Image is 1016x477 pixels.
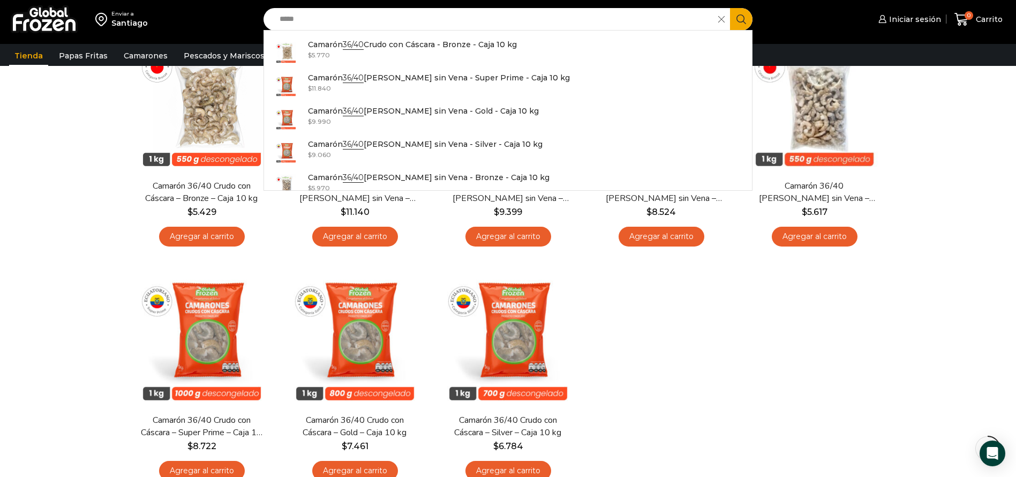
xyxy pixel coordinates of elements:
a: Agregar al carrito: “Camarón 36/40 Crudo Pelado sin Vena - Super Prime - Caja 10 kg” [312,227,398,247]
bdi: 5.617 [802,207,827,217]
span: $ [308,151,312,159]
a: Camarón36/40[PERSON_NAME] sin Vena - Gold - Caja 10 kg $9.990 [264,102,752,136]
span: Carrito [973,14,1003,25]
p: Camarón [PERSON_NAME] sin Vena - Bronze - Caja 10 kg [308,172,550,183]
a: Camarón 36/40 [PERSON_NAME] sin Vena – Bronze – Caja 10 kg [752,180,876,205]
a: Camarón 36/40 Crudo con Cáscara – Super Prime – Caja 10 kg [140,414,263,439]
span: $ [187,441,193,451]
a: 0 Carrito [952,7,1005,32]
a: Camarón36/40[PERSON_NAME] sin Vena - Super Prime - Caja 10 kg $11.840 [264,69,752,102]
bdi: 8.524 [646,207,676,217]
span: $ [646,207,652,217]
span: $ [308,117,312,125]
img: address-field-icon.svg [95,10,111,28]
bdi: 8.722 [187,441,216,451]
span: $ [494,207,499,217]
span: $ [308,184,312,192]
a: Camarones [118,46,173,66]
div: Open Intercom Messenger [980,441,1005,466]
a: Agregar al carrito: “Camarón 36/40 Crudo Pelado sin Vena - Gold - Caja 10 kg” [465,227,551,247]
a: Camarón36/40Crudo con Cáscara - Bronze - Caja 10 kg $5.770 [264,36,752,69]
p: Camarón [PERSON_NAME] sin Vena - Gold - Caja 10 kg [308,105,539,117]
a: Papas Fritas [54,46,113,66]
bdi: 11.140 [341,207,370,217]
bdi: 5.970 [308,184,330,192]
span: $ [493,441,499,451]
p: Camarón [PERSON_NAME] sin Vena - Silver - Caja 10 kg [308,138,543,150]
a: Camarón 36/40 Crudo con Cáscara – Silver – Caja 10 kg [446,414,569,439]
a: Camarón36/40[PERSON_NAME] sin Vena - Silver - Caja 10 kg $9.060 [264,136,752,169]
span: $ [187,207,193,217]
strong: 36/40 [343,106,364,116]
a: Camarón 36/40 [PERSON_NAME] sin Vena – Super Prime – Caja 10 kg [293,180,416,205]
bdi: 7.461 [342,441,368,451]
bdi: 11.840 [308,84,331,92]
a: Iniciar sesión [876,9,941,30]
span: $ [308,51,312,59]
a: Agregar al carrito: “Camarón 36/40 Crudo con Cáscara - Bronze - Caja 10 kg” [159,227,245,247]
a: Camarón 36/40 [PERSON_NAME] sin Vena – Gold – Caja 10 kg [446,180,569,205]
strong: 36/40 [343,173,364,183]
strong: 36/40 [343,40,364,50]
span: $ [802,207,807,217]
a: Agregar al carrito: “Camarón 36/40 Crudo Pelado sin Vena - Bronze - Caja 10 kg” [772,227,857,247]
bdi: 6.784 [493,441,523,451]
a: Camarón 36/40 Crudo con Cáscara – Gold – Caja 10 kg [293,414,416,439]
strong: 36/40 [343,73,364,83]
bdi: 9.399 [494,207,522,217]
a: Camarón 36/40 Crudo con Cáscara – Bronze – Caja 10 kg [140,180,263,205]
bdi: 9.060 [308,151,331,159]
span: $ [342,441,347,451]
bdi: 9.990 [308,117,331,125]
div: Santiago [111,18,148,28]
p: Camarón [PERSON_NAME] sin Vena - Super Prime - Caja 10 kg [308,72,570,84]
bdi: 5.429 [187,207,216,217]
span: Iniciar sesión [886,14,941,25]
a: Camarón 36/40 [PERSON_NAME] sin Vena – Silver – Caja 10 kg [599,180,723,205]
span: $ [308,84,312,92]
a: Agregar al carrito: “Camarón 36/40 Crudo Pelado sin Vena - Silver - Caja 10 kg” [619,227,704,247]
a: Camarón36/40[PERSON_NAME] sin Vena - Bronze - Caja 10 kg $5.970 [264,169,752,202]
div: Enviar a [111,10,148,18]
a: Pescados y Mariscos [178,46,270,66]
p: Camarón Crudo con Cáscara - Bronze - Caja 10 kg [308,39,517,50]
a: Tienda [9,46,48,66]
strong: 36/40 [343,139,364,150]
span: 0 [965,11,973,20]
span: $ [341,207,346,217]
bdi: 5.770 [308,51,330,59]
button: Search button [730,8,752,31]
